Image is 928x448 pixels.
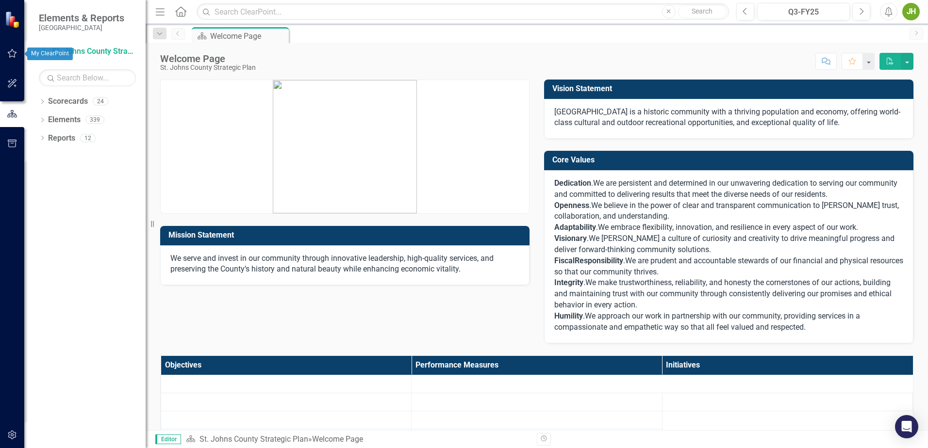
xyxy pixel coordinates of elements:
[85,116,104,124] div: 339
[160,53,256,64] div: Welcome Page
[678,5,727,18] button: Search
[80,134,96,142] div: 12
[199,434,308,444] a: St. Johns County Strategic Plan
[554,178,593,188] span: .
[554,107,900,128] span: [GEOGRAPHIC_DATA] is a historic community with a thriving population and economy, offering world-...
[27,48,73,60] div: My ClearPoint
[554,311,583,320] strong: Humility
[48,114,81,126] a: Elements
[615,256,623,265] span: ity
[554,256,903,276] span: We are prudent and accountable stewards of our financial and physical resources so that our commu...
[48,96,88,107] a: Scorecards
[170,254,494,274] span: We serve and invest in our community through innovative leadership, high-quality services, and pr...
[554,278,583,287] strong: Integrity
[168,231,525,240] h3: Mission Statement
[554,311,585,320] span: .
[575,256,615,265] span: Responsibil
[554,223,596,232] span: Adaptability
[210,30,286,42] div: Welcome Page
[573,201,589,210] span: ness
[761,6,846,18] div: Q3-FY25
[160,64,256,71] div: St. Johns County Strategic Plan
[554,234,589,243] span: .
[554,178,591,188] strong: Dedication
[39,24,124,32] small: [GEOGRAPHIC_DATA]
[589,201,591,210] span: .
[552,156,909,164] h3: Core Values
[5,11,22,28] img: ClearPoint Strategy
[186,434,530,445] div: »
[552,84,909,93] h3: Vision Statement
[39,12,124,24] span: Elements & Reports
[48,133,75,144] a: Reports
[554,278,585,287] span: .
[596,223,598,232] span: .
[39,46,136,57] a: St. Johns County Strategic Plan
[554,234,587,243] strong: Visionary
[757,3,850,20] button: Q3-FY25
[312,434,363,444] div: Welcome Page
[554,178,897,199] span: We are persistent and determined in our unwavering dedication to serving our community and commit...
[554,256,575,265] span: Fiscal
[155,434,181,444] span: Editor
[692,7,713,15] span: Search
[554,201,899,221] span: We believe in the power of clear and transparent communication to [PERSON_NAME] trust, collaborat...
[623,256,625,265] span: .
[93,97,108,106] div: 24
[554,234,895,254] span: We [PERSON_NAME] a culture of curiosity and creativity to drive meaningful progress and deliver f...
[895,415,918,438] div: Open Intercom Messenger
[39,69,136,86] input: Search Below...
[598,223,858,232] span: We embrace flexibility, innovation, and resilience in every aspect of our work.
[197,3,729,20] input: Search ClearPoint...
[902,3,920,20] button: JH
[554,311,860,332] span: We approach our work in partnership with our community, providing services in a compassionate and...
[554,201,573,210] span: Open
[554,278,892,309] span: We make trustworthiness, reliability, and honesty the cornerstones of our actions, building and m...
[273,80,417,213] img: mceclip0.png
